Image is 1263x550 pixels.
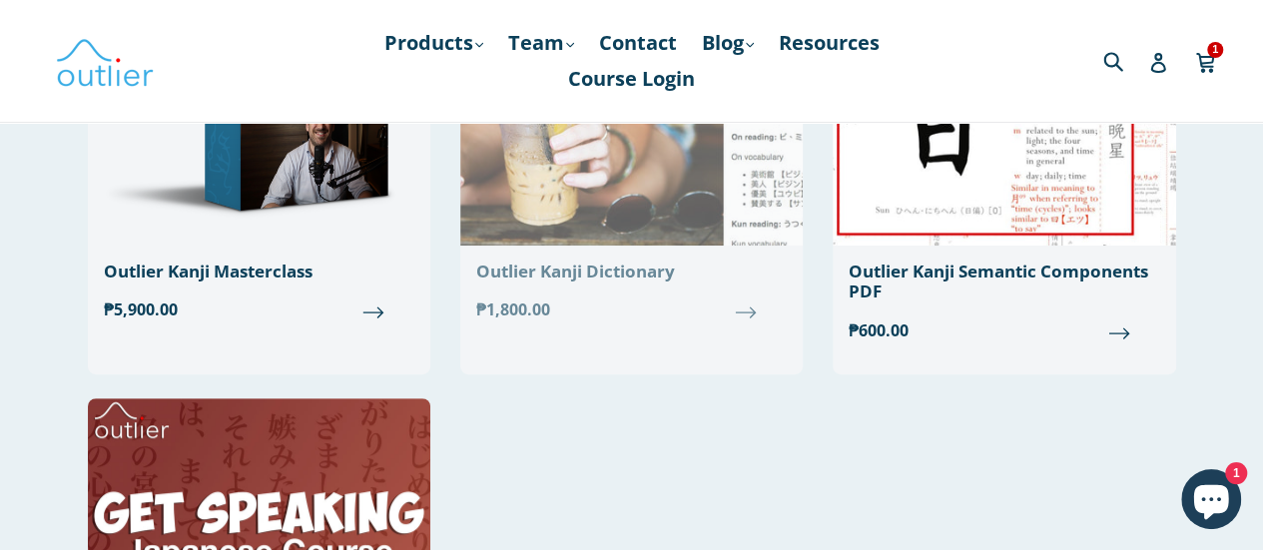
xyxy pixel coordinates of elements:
span: ₱1,800.00 [476,297,787,321]
a: Blog [692,25,764,61]
a: Course Login [558,61,705,97]
a: Contact [589,25,687,61]
div: Outlier Kanji Semantic Components PDF [849,262,1159,302]
a: 1 [1195,38,1218,84]
div: Outlier Kanji Masterclass [104,262,414,281]
div: Outlier Kanji Dictionary [476,262,787,281]
span: 1 [1207,42,1223,57]
span: ₱5,900.00 [104,297,414,321]
a: Team [498,25,584,61]
a: Resources [769,25,890,61]
img: Outlier Linguistics [55,32,155,90]
a: Products [374,25,493,61]
span: ₱600.00 [849,318,1159,342]
input: Search [1098,40,1153,81]
inbox-online-store-chat: Shopify online store chat [1175,469,1247,534]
